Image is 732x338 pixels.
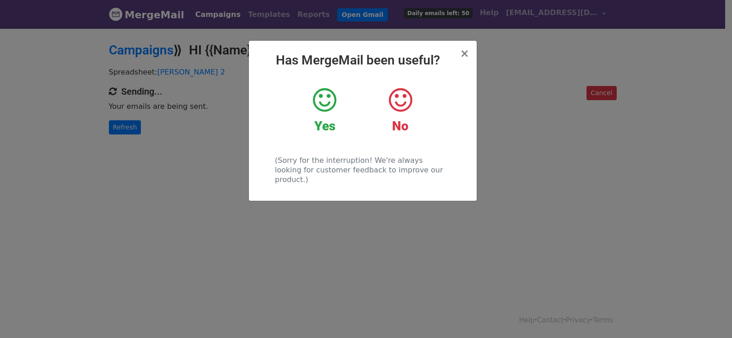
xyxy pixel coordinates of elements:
[686,294,732,338] iframe: Chat Widget
[314,118,335,134] strong: Yes
[392,118,409,134] strong: No
[256,53,469,68] h2: Has MergeMail been useful?
[275,156,450,184] p: (Sorry for the interruption! We're always looking for customer feedback to improve our product.)
[294,86,355,134] a: Yes
[369,86,431,134] a: No
[460,47,469,60] span: ×
[460,48,469,59] button: Close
